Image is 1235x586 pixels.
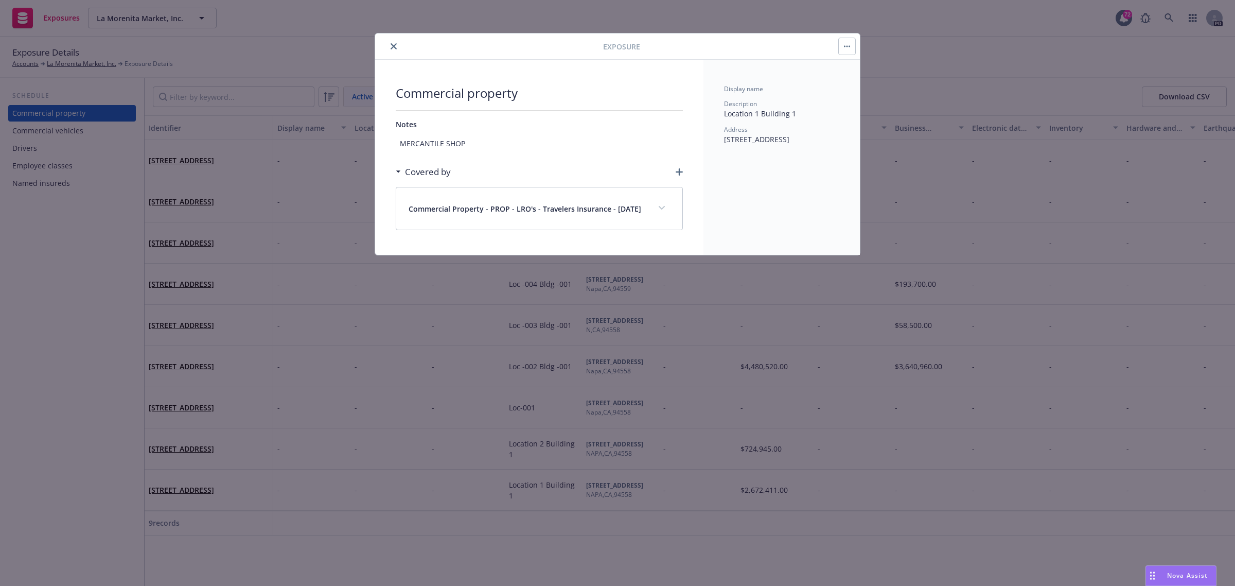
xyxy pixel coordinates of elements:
button: expand content [654,200,670,216]
span: Location 1 Building 1 [724,109,796,118]
div: Commercial Property - PROP - LRO's - Travelers Insurance - [DATE]expand content [396,187,682,230]
h3: Covered by [405,165,451,179]
span: Commercial property [396,84,683,102]
div: Drag to move [1146,566,1159,585]
span: Notes [396,119,417,129]
button: Nova Assist [1145,565,1216,586]
span: Commercial Property - PROP - LRO's - Travelers Insurance - [DATE] [409,203,641,214]
span: MERCANTILE SHOP [396,134,683,153]
button: close [387,40,400,53]
span: Address [724,125,748,134]
div: Covered by [396,165,451,179]
span: [STREET_ADDRESS] [724,134,789,144]
span: Nova Assist [1167,571,1208,580]
span: Exposure [603,41,640,52]
span: Display name [724,84,763,93]
span: Description [724,99,757,108]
